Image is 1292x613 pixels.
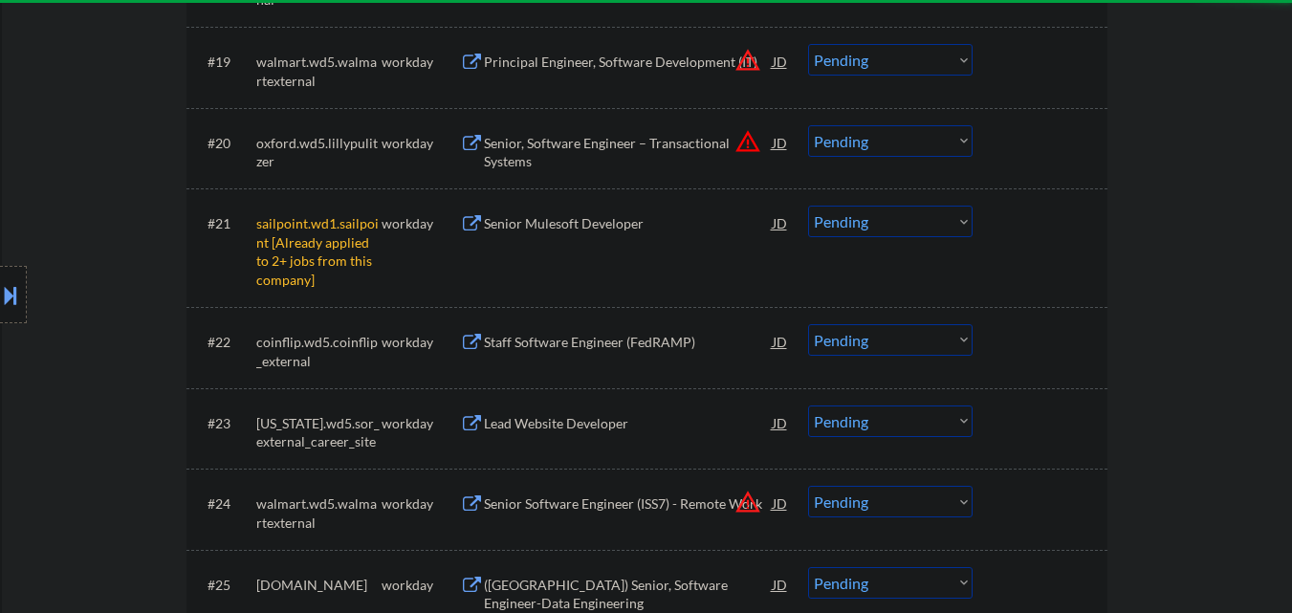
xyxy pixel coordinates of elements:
div: ([GEOGRAPHIC_DATA]) Senior, Software Engineer-Data Engineering [484,576,773,613]
div: walmart.wd5.walmartexternal [256,494,382,532]
div: Senior, Software Engineer – Transactional Systems [484,134,773,171]
div: Senior Mulesoft Developer [484,214,773,233]
div: JD [771,324,790,359]
button: warning_amber [734,489,761,515]
button: warning_amber [734,47,761,74]
div: #24 [208,494,241,514]
div: JD [771,206,790,240]
div: walmart.wd5.walmartexternal [256,53,382,90]
div: workday [382,494,460,514]
div: #25 [208,576,241,595]
div: JD [771,405,790,440]
div: workday [382,134,460,153]
div: workday [382,214,460,233]
div: Lead Website Developer [484,414,773,433]
div: workday [382,414,460,433]
div: Principal Engineer, Software Development (IT) [484,53,773,72]
div: JD [771,567,790,602]
div: workday [382,53,460,72]
div: #19 [208,53,241,72]
div: JD [771,125,790,160]
button: warning_amber [734,128,761,155]
div: Staff Software Engineer (FedRAMP) [484,333,773,352]
div: JD [771,486,790,520]
div: workday [382,576,460,595]
div: [DOMAIN_NAME] [256,576,382,595]
div: JD [771,44,790,78]
div: workday [382,333,460,352]
div: Senior Software Engineer (ISS7) - Remote Work [484,494,773,514]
